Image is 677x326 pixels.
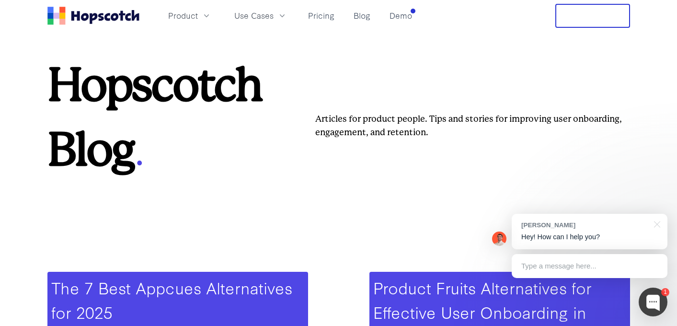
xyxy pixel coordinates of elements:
span: Use Cases [234,10,274,22]
button: Product [162,8,217,23]
button: Free Trial [555,4,630,28]
img: Mark Spera [492,232,506,246]
span: . [134,110,143,178]
span: Product [168,10,198,22]
h2: Articles for product people. Tips and stories for improving user onboarding, engagement, and rete... [300,112,630,139]
a: Demo [386,8,416,23]
a: Pricing [304,8,338,23]
p: Hey! How can I help you? [521,232,658,242]
a: Home [47,7,139,25]
a: Blog [350,8,374,23]
div: Type a message here... [512,254,667,278]
a: The 7 Best Appcues Alternatives for 2025 [51,276,292,323]
div: [PERSON_NAME] [521,221,648,230]
h1: Hopscotch Blog [47,62,300,180]
div: 1 [661,288,669,296]
button: Use Cases [229,8,293,23]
